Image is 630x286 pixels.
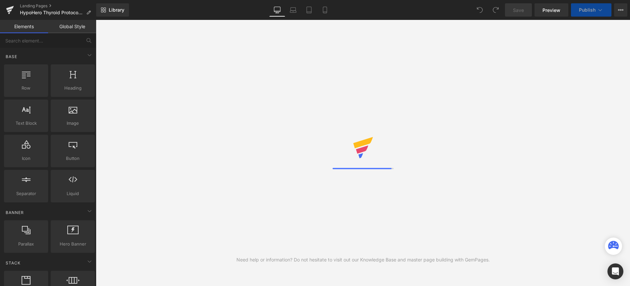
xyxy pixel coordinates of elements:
button: Undo [473,3,486,17]
span: Library [109,7,124,13]
span: Row [6,85,46,92]
span: Banner [5,209,25,216]
span: Preview [542,7,560,14]
div: Open Intercom Messenger [607,263,623,279]
span: Save [513,7,524,14]
a: Preview [535,3,568,17]
span: Hero Banner [53,241,93,248]
a: Laptop [285,3,301,17]
span: Icon [6,155,46,162]
span: Heading [53,85,93,92]
span: Button [53,155,93,162]
a: New Library [96,3,129,17]
a: Landing Pages [20,3,96,9]
a: Mobile [317,3,333,17]
button: Redo [489,3,502,17]
span: Liquid [53,190,93,197]
a: Desktop [269,3,285,17]
a: Tablet [301,3,317,17]
span: Parallax [6,241,46,248]
span: Image [53,120,93,127]
span: Publish [579,7,596,13]
div: Need help or information? Do not hesitate to visit out our Knowledge Base and master page buildin... [236,256,490,263]
span: Base [5,53,18,60]
span: Stack [5,260,21,266]
span: Text Block [6,120,46,127]
span: Separator [6,190,46,197]
span: HypoHero Thyroid Protocol and Supplements - Thyroid Energy Deficit [20,10,84,15]
button: Publish [571,3,611,17]
button: More [614,3,627,17]
a: Global Style [48,20,96,33]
